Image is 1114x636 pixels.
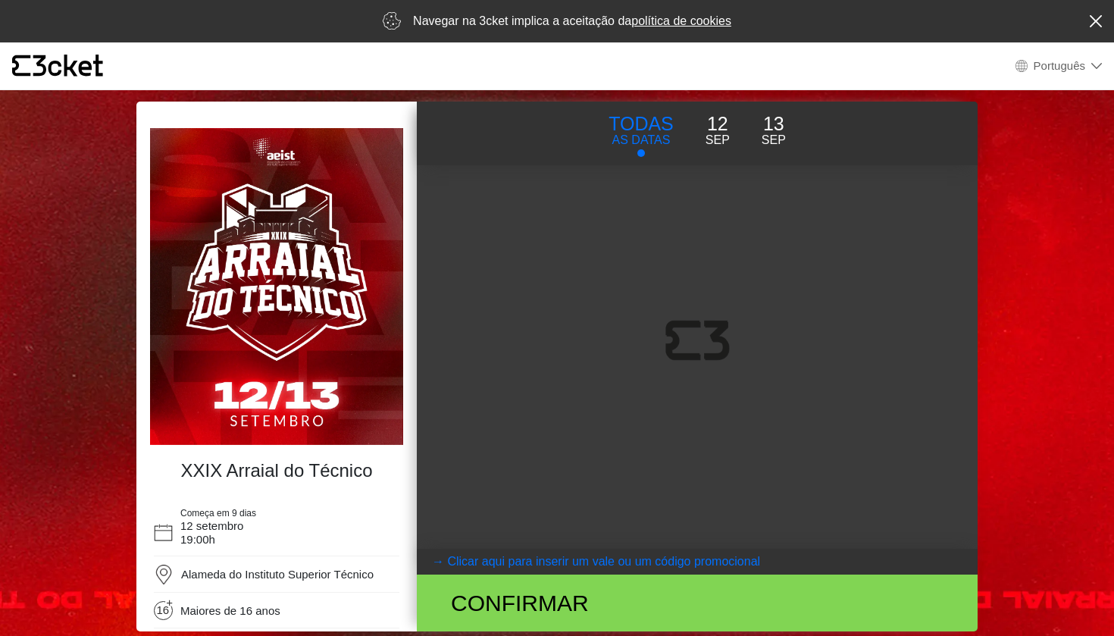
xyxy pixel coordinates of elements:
g: {' '} [12,55,30,77]
p: Navegar na 3cket implica a aceitação da [413,12,731,30]
p: Sep [706,131,730,149]
button: Confirmar [417,575,978,631]
h4: XXIX Arraial do Técnico [158,460,396,482]
span: 12 setembro 19:00h [180,519,243,546]
span: Começa em 9 dias [180,508,256,519]
button: TODAS AS DATAS [593,109,690,158]
arrow: → [432,553,444,571]
a: política de cookies [631,14,731,27]
p: Sep [762,131,786,149]
img: e49d6b16d0b2489fbe161f82f243c176.webp [150,128,403,445]
p: TODAS [609,110,674,139]
button: 13 Sep [746,109,802,150]
button: 12 Sep [690,109,746,150]
p: 13 [762,110,786,139]
button: → Clicar aqui para inserir um vale ou um código promocional [417,549,978,575]
p: AS DATAS [609,131,674,149]
span: Alameda do Instituto Superior Técnico [181,568,374,581]
span: Maiores de 16 anos [180,604,280,618]
div: Confirmar [440,586,783,620]
coupontext: Clicar aqui para inserir um vale ou um código promocional [447,555,760,568]
p: 12 [706,110,730,139]
span: + [165,599,174,606]
span: 16 [157,603,174,621]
